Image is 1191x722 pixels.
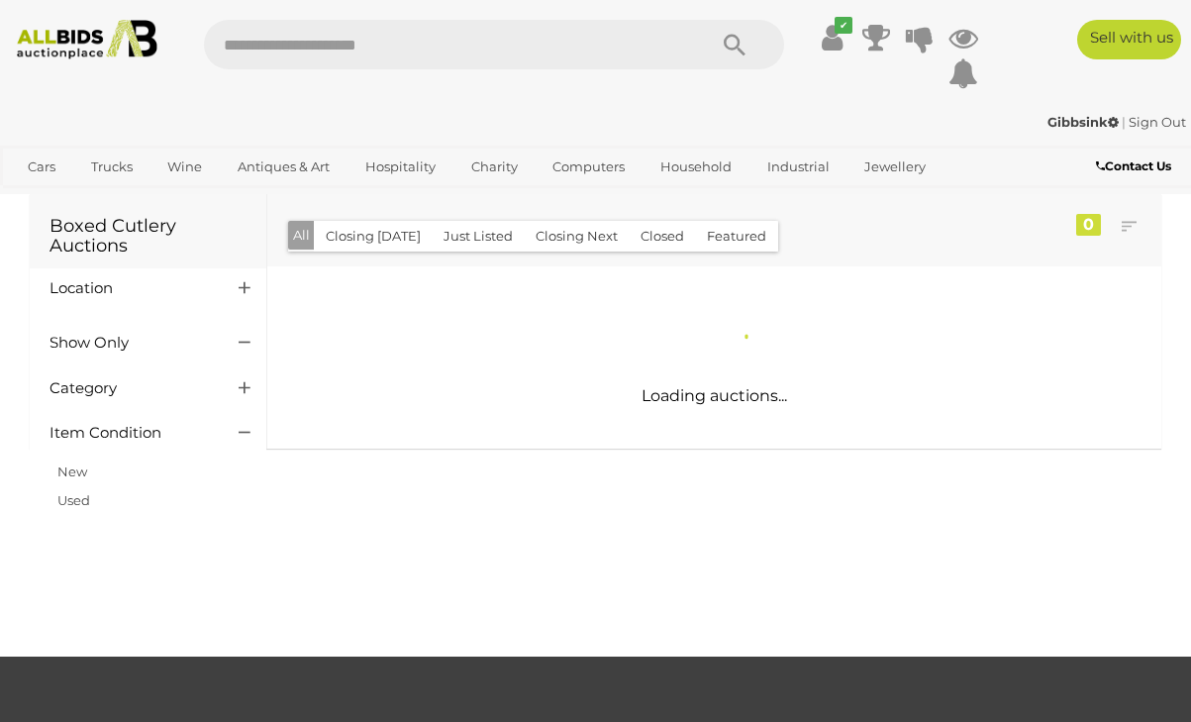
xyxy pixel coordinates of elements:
a: Gibbsink [1047,114,1122,130]
a: Hospitality [352,151,448,183]
button: Closed [629,221,696,252]
span: Loading auctions... [642,386,787,405]
span: | [1122,114,1126,130]
h4: Show Only [50,335,209,352]
a: Jewellery [851,151,939,183]
h1: Boxed Cutlery Auctions [50,217,247,257]
a: Wine [154,151,215,183]
button: Just Listed [432,221,525,252]
a: Industrial [754,151,843,183]
button: Search [685,20,784,69]
a: Cars [15,151,68,183]
button: All [288,221,315,250]
a: Household [647,151,744,183]
a: Sell with us [1077,20,1181,59]
a: Antiques & Art [225,151,343,183]
strong: Gibbsink [1047,114,1119,130]
a: Used [57,492,90,508]
a: Office [15,183,78,216]
a: Sports [88,183,154,216]
a: New [57,464,87,479]
a: Charity [458,151,531,183]
img: Allbids.com.au [9,20,165,59]
h4: Location [50,280,209,297]
a: Contact Us [1096,155,1176,177]
a: Trucks [78,151,146,183]
a: [GEOGRAPHIC_DATA] [163,183,330,216]
button: Featured [695,221,778,252]
h4: Item Condition [50,425,209,442]
h4: Category [50,380,209,397]
div: 0 [1076,214,1101,236]
b: Contact Us [1096,158,1171,173]
i: ✔ [835,17,852,34]
a: Computers [540,151,638,183]
a: Sign Out [1129,114,1186,130]
a: ✔ [818,20,847,55]
button: Closing Next [524,221,630,252]
button: Closing [DATE] [314,221,433,252]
